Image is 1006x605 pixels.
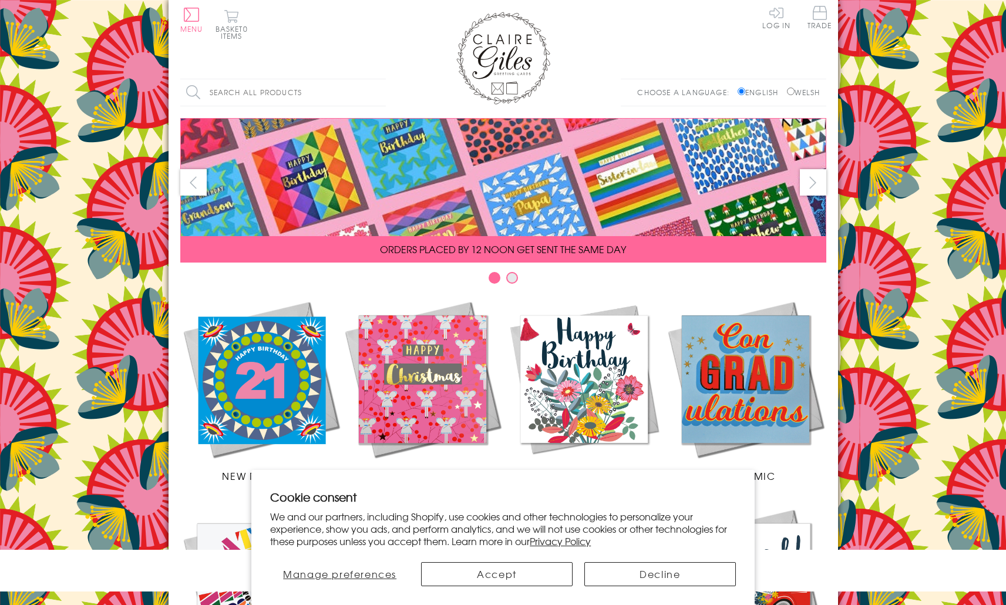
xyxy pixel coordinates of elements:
span: 0 items [221,23,248,41]
a: Log In [762,6,790,29]
input: Welsh [787,88,795,95]
button: Menu [180,8,203,32]
button: prev [180,169,207,196]
span: ORDERS PLACED BY 12 NOON GET SENT THE SAME DAY [380,242,626,256]
a: New Releases [180,298,342,483]
button: Decline [584,562,736,586]
h2: Cookie consent [270,489,736,505]
label: Welsh [787,87,820,98]
span: New Releases [222,469,299,483]
a: Privacy Policy [530,534,591,548]
input: English [738,88,745,95]
a: Trade [808,6,832,31]
span: Manage preferences [283,567,396,581]
span: Trade [808,6,832,29]
button: Manage preferences [270,562,409,586]
a: Christmas [342,298,503,483]
span: Menu [180,23,203,34]
p: Choose a language: [637,87,735,98]
a: Birthdays [503,298,665,483]
button: Basket0 items [216,9,248,39]
img: Claire Giles Greetings Cards [456,12,550,105]
button: Carousel Page 1 (Current Slide) [489,272,500,284]
span: Academic [715,469,776,483]
span: Birthdays [556,469,612,483]
label: English [738,87,784,98]
input: Search all products [180,79,386,106]
button: next [800,169,826,196]
a: Academic [665,298,826,483]
input: Search [374,79,386,106]
button: Carousel Page 2 [506,272,518,284]
div: Carousel Pagination [180,271,826,290]
p: We and our partners, including Shopify, use cookies and other technologies to personalize your ex... [270,510,736,547]
button: Accept [421,562,573,586]
span: Christmas [392,469,452,483]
